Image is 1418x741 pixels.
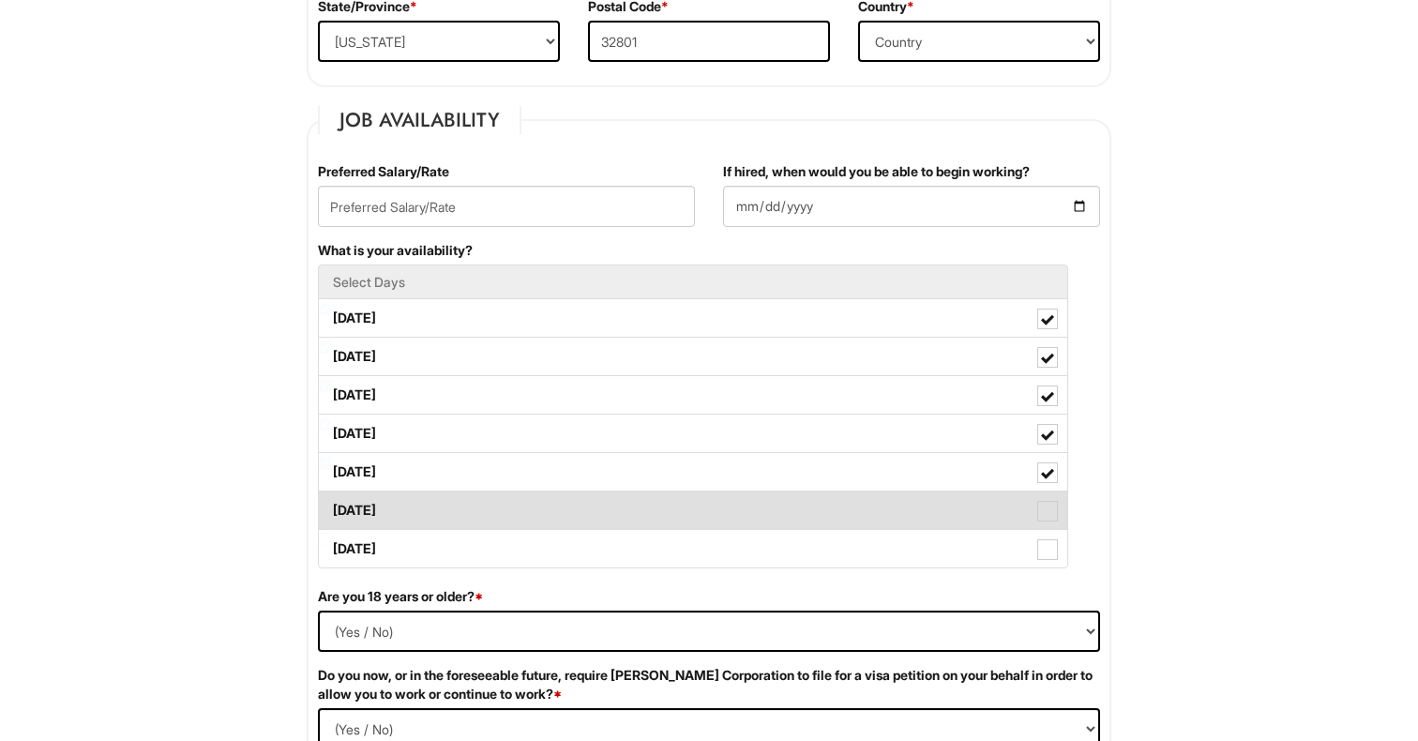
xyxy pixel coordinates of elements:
label: If hired, when would you be able to begin working? [723,162,1030,181]
label: Are you 18 years or older? [318,587,483,606]
label: [DATE] [319,453,1067,491]
label: [DATE] [319,299,1067,337]
label: [DATE] [319,415,1067,452]
label: [DATE] [319,530,1067,567]
legend: Job Availability [318,106,521,134]
select: (Yes / No) [318,611,1100,652]
select: State/Province [318,21,560,62]
input: Preferred Salary/Rate [318,186,695,227]
select: Country [858,21,1100,62]
label: [DATE] [319,491,1067,529]
label: [DATE] [319,376,1067,414]
label: Preferred Salary/Rate [318,162,449,181]
label: [DATE] [319,338,1067,375]
label: Do you now, or in the foreseeable future, require [PERSON_NAME] Corporation to file for a visa pe... [318,666,1100,703]
label: What is your availability? [318,241,473,260]
h5: Select Days [333,275,1053,289]
input: Postal Code [588,21,830,62]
